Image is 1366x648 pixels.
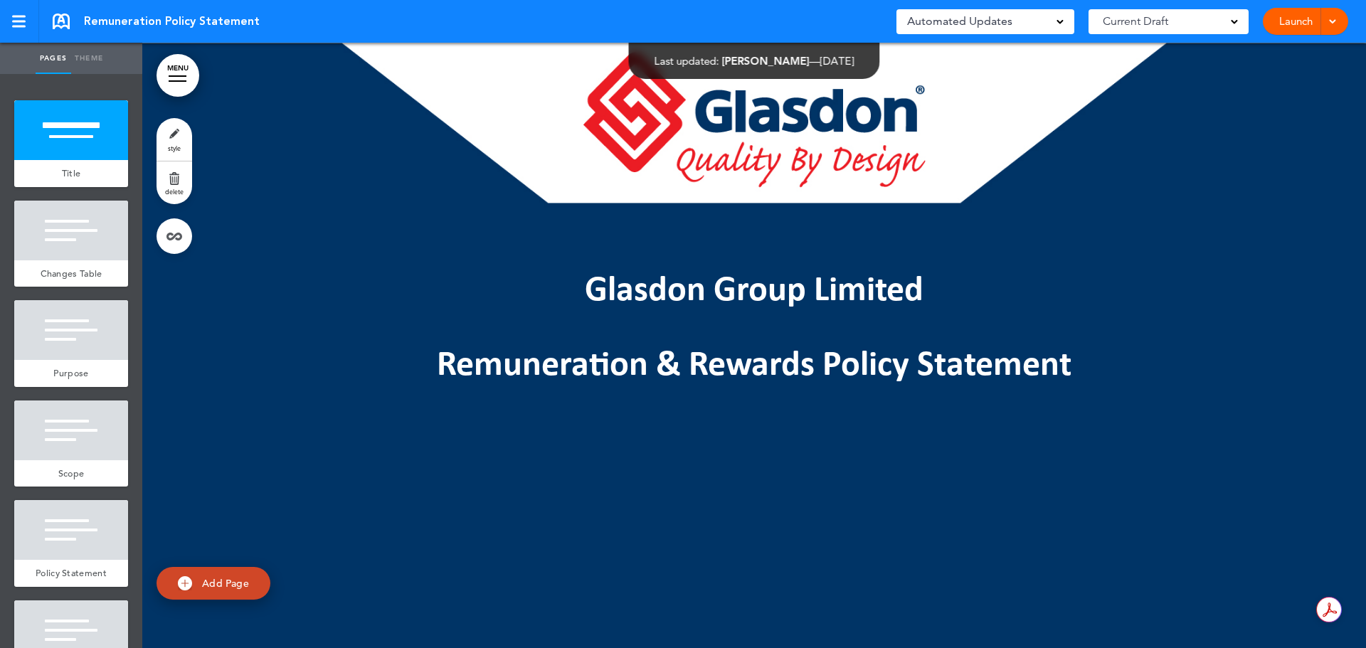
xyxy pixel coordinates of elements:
[71,43,107,74] a: Theme
[157,118,192,161] a: style
[722,54,810,68] span: [PERSON_NAME]
[820,54,854,68] span: [DATE]
[1274,8,1318,35] a: Launch
[62,167,81,179] span: Title
[907,11,1012,31] span: Automated Updates
[36,43,71,74] a: Pages
[168,144,181,152] span: style
[84,14,260,29] span: Remuneration Policy Statement
[14,260,128,287] a: Changes Table
[178,576,192,590] img: add.svg
[36,567,107,579] span: Policy Statement
[157,567,270,600] a: Add Page
[14,360,128,387] a: Purpose
[655,54,719,68] span: Last updated:
[14,160,128,187] a: Title
[53,367,88,379] span: Purpose
[58,467,85,479] span: Scope
[585,273,923,309] span: Glasdon Group Limited
[165,187,184,196] span: delete
[1103,11,1168,31] span: Current Draft
[437,348,1071,384] span: Remuneration & Rewards Policy Statement
[157,161,192,204] a: delete
[41,267,102,280] span: Changes Table
[14,460,128,487] a: Scope
[14,560,128,587] a: Policy Statement
[655,55,854,66] div: —
[157,54,199,97] a: MENU
[202,577,249,590] span: Add Page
